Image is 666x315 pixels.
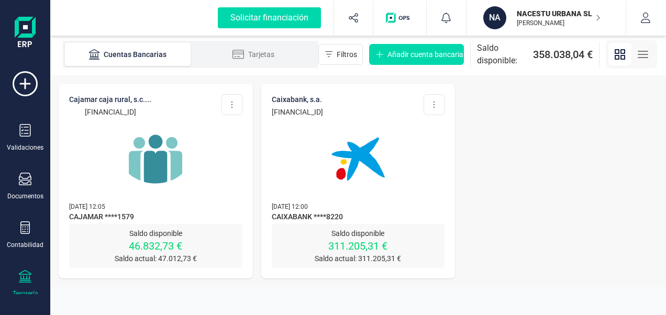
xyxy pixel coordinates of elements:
span: [DATE] 12:00 [272,203,308,210]
div: Tesorería [13,289,38,298]
p: [FINANCIAL_ID] [272,107,323,117]
span: Añadir cuenta bancaria [387,49,463,60]
p: NACESTU URBANA SL [517,8,601,19]
p: Saldo actual: 47.012,73 € [69,253,242,264]
p: [PERSON_NAME] [517,19,601,27]
img: Logo Finanedi [15,17,36,50]
p: Saldo actual: 311.205,31 € [272,253,445,264]
span: Saldo disponible: [477,42,529,67]
button: Filtros [318,44,363,65]
p: [FINANCIAL_ID] [69,107,151,117]
button: NANACESTU URBANA SL[PERSON_NAME] [479,1,613,35]
span: Filtros [337,49,357,60]
div: Tarjetas [212,49,295,60]
div: Documentos [7,192,43,200]
p: CAJAMAR CAJA RURAL, S.C.... [69,94,151,105]
p: Saldo disponible [272,228,445,239]
img: Logo de OPS [386,13,414,23]
p: 46.832,73 € [69,239,242,253]
div: Solicitar financiación [218,7,321,28]
button: Solicitar financiación [205,1,334,35]
p: Saldo disponible [69,228,242,239]
button: Logo de OPS [380,1,420,35]
span: [DATE] 12:05 [69,203,105,210]
div: Validaciones [7,143,43,152]
p: 311.205,31 € [272,239,445,253]
button: Añadir cuenta bancaria [369,44,464,65]
div: Cuentas Bancarias [86,49,170,60]
div: NA [483,6,506,29]
p: CAIXABANK, S.A. [272,94,323,105]
span: 358.038,04 € [533,47,593,62]
div: Contabilidad [7,241,43,249]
